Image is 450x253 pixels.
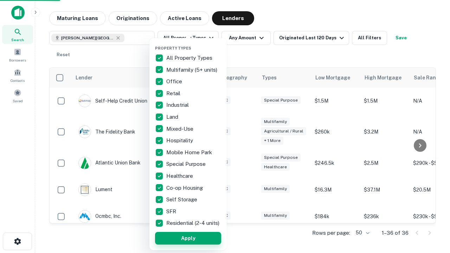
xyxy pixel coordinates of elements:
p: Self Storage [166,195,199,204]
p: Office [166,77,184,86]
span: Property Types [155,46,191,50]
iframe: Chat Widget [415,174,450,208]
p: Healthcare [166,172,194,180]
p: Hospitality [166,136,194,145]
p: Mixed-Use [166,125,195,133]
p: Special Purpose [166,160,207,168]
p: Mobile Home Park [166,148,213,157]
button: Apply [155,232,221,245]
p: Land [166,113,180,121]
p: Retail [166,89,182,98]
p: Industrial [166,101,190,109]
p: All Property Types [166,54,214,62]
p: Co-op Housing [166,184,204,192]
p: Multifamily (5+ units) [166,66,219,74]
p: Residential (2-4 units) [166,219,221,227]
p: SFR [166,207,178,216]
